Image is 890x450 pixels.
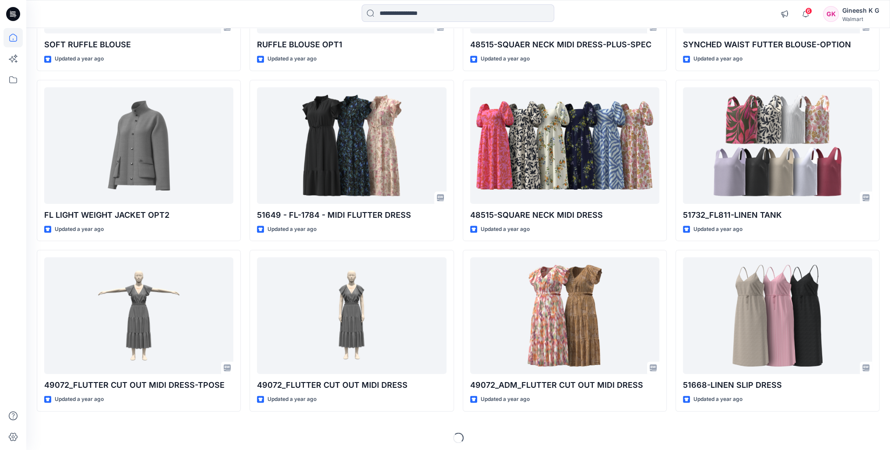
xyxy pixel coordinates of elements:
[683,209,872,221] p: 51732_FL811-LINEN TANK
[44,209,233,221] p: FL LIGHT WEIGHT JACKET OPT2
[257,209,446,221] p: 51649 - FL-1784 - MIDI FLUTTER DRESS
[257,257,446,374] a: 49072_FLUTTER CUT OUT MIDI DRESS
[470,39,659,51] p: 48515-SQUAER NECK MIDI DRESS-PLUS-SPEC
[683,379,872,391] p: 51668-LINEN SLIP DRESS
[470,209,659,221] p: 48515-SQUARE NECK MIDI DRESS
[55,225,104,234] p: Updated a year ago
[481,54,530,64] p: Updated a year ago
[44,379,233,391] p: 49072_FLUTTER CUT OUT MIDI DRESS-TPOSE
[257,379,446,391] p: 49072_FLUTTER CUT OUT MIDI DRESS
[267,395,317,404] p: Updated a year ago
[55,395,104,404] p: Updated a year ago
[693,225,742,234] p: Updated a year ago
[842,16,879,22] div: Walmart
[470,379,659,391] p: 49072_ADM_FLUTTER CUT OUT MIDI DRESS
[55,54,104,64] p: Updated a year ago
[44,257,233,374] a: 49072_FLUTTER CUT OUT MIDI DRESS-TPOSE
[470,87,659,204] a: 48515-SQUARE NECK MIDI DRESS
[257,87,446,204] a: 51649 - FL-1784 - MIDI FLUTTER DRESS
[693,395,742,404] p: Updated a year ago
[693,54,742,64] p: Updated a year ago
[683,257,872,374] a: 51668-LINEN SLIP DRESS
[44,87,233,204] a: FL LIGHT WEIGHT JACKET OPT2
[842,5,879,16] div: Gineesh K G
[44,39,233,51] p: SOFT RUFFLE BLOUSE
[481,395,530,404] p: Updated a year ago
[683,87,872,204] a: 51732_FL811-LINEN TANK
[267,54,317,64] p: Updated a year ago
[470,257,659,374] a: 49072_ADM_FLUTTER CUT OUT MIDI DRESS
[267,225,317,234] p: Updated a year ago
[805,7,812,14] span: 6
[683,39,872,51] p: SYNCHED WAIST FUTTER BLOUSE-OPTION
[481,225,530,234] p: Updated a year ago
[257,39,446,51] p: RUFFLE BLOUSE OPT1
[823,6,839,22] div: GK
